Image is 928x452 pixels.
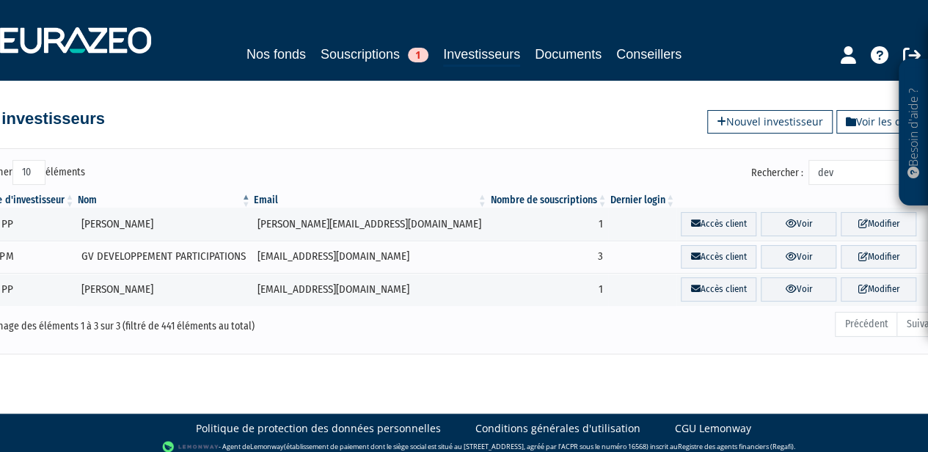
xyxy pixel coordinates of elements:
a: Modifier [841,277,916,302]
td: [EMAIL_ADDRESS][DOMAIN_NAME] [252,241,489,274]
a: Conseillers [616,44,682,65]
a: Souscriptions1 [321,44,428,65]
a: Documents [535,44,602,65]
a: Nouvel investisseur [707,110,833,134]
a: Registre des agents financiers (Regafi) [678,441,794,451]
td: [PERSON_NAME] [76,208,252,241]
td: [EMAIL_ADDRESS][DOMAIN_NAME] [252,273,489,306]
td: 1 [489,273,608,306]
a: Investisseurs [443,44,520,67]
a: Lemonway [250,441,284,451]
th: Email : activer pour trier la colonne par ordre croissant [252,193,489,208]
span: 1 [408,48,428,62]
a: Nos fonds [246,44,306,65]
td: [PERSON_NAME][EMAIL_ADDRESS][DOMAIN_NAME] [252,208,489,241]
select: Afficheréléments [12,160,45,185]
a: Modifier [841,212,916,236]
a: Voir [761,277,836,302]
a: Conditions générales d'utilisation [475,421,640,436]
td: [PERSON_NAME] [76,273,252,306]
td: 1 [489,208,608,241]
td: 3 [489,241,608,274]
td: GV DEVELOPPEMENT PARTICIPATIONS [76,241,252,274]
a: Accès client [681,245,756,269]
p: Besoin d'aide ? [905,67,922,199]
a: CGU Lemonway [675,421,751,436]
a: Politique de protection des données personnelles [196,421,441,436]
a: Accès client [681,212,756,236]
a: Modifier [841,245,916,269]
a: Accès client [681,277,756,302]
th: Dernier login : activer pour trier la colonne par ordre croissant [608,193,676,208]
a: Voir [761,245,836,269]
a: Voir [761,212,836,236]
th: Nom : activer pour trier la colonne par ordre d&eacute;croissant [76,193,252,208]
th: Nombre de souscriptions : activer pour trier la colonne par ordre croissant [489,193,608,208]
